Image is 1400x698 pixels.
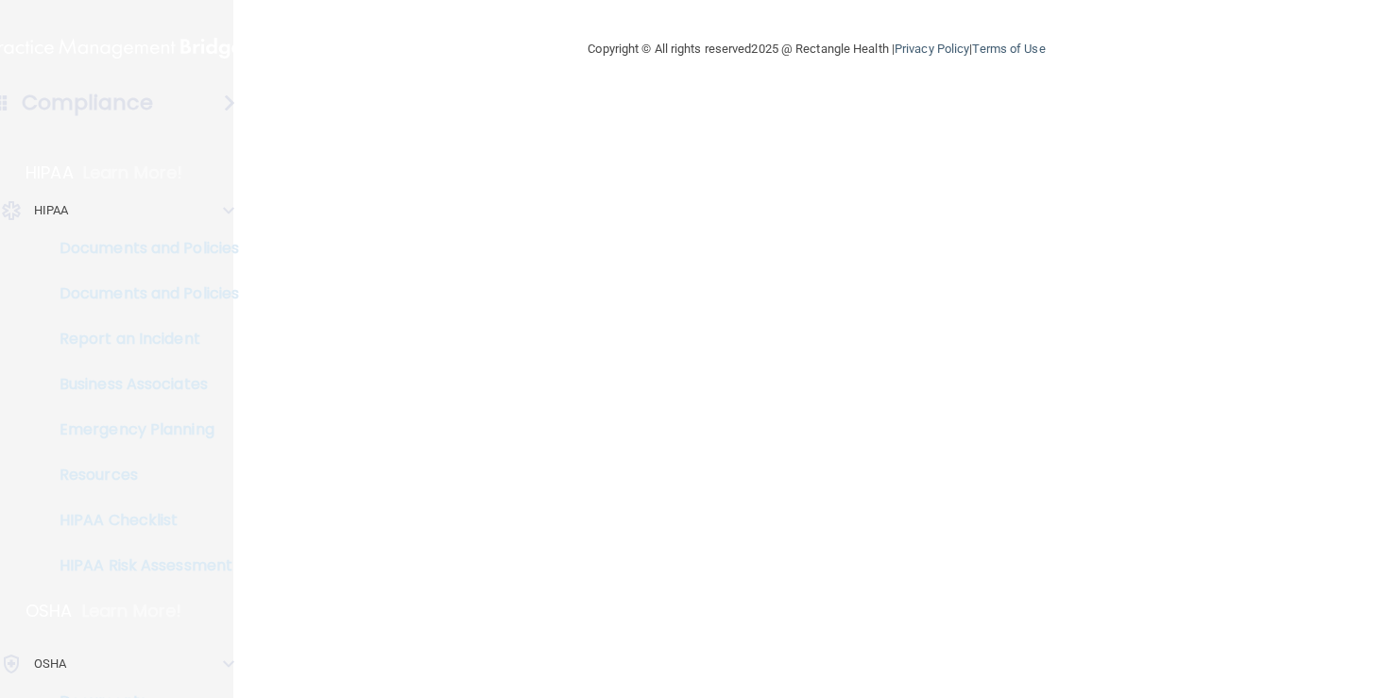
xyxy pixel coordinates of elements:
[82,600,182,622] p: Learn More!
[12,375,270,394] p: Business Associates
[26,600,73,622] p: OSHA
[12,466,270,485] p: Resources
[26,162,74,184] p: HIPAA
[12,556,270,575] p: HIPAA Risk Assessment
[34,199,69,222] p: HIPAA
[12,330,270,349] p: Report an Incident
[83,162,183,184] p: Learn More!
[12,511,270,530] p: HIPAA Checklist
[472,19,1162,79] div: Copyright © All rights reserved 2025 @ Rectangle Health | |
[12,284,270,303] p: Documents and Policies
[12,239,270,258] p: Documents and Policies
[12,420,270,439] p: Emergency Planning
[34,653,66,675] p: OSHA
[972,42,1045,56] a: Terms of Use
[22,90,153,116] h4: Compliance
[895,42,969,56] a: Privacy Policy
